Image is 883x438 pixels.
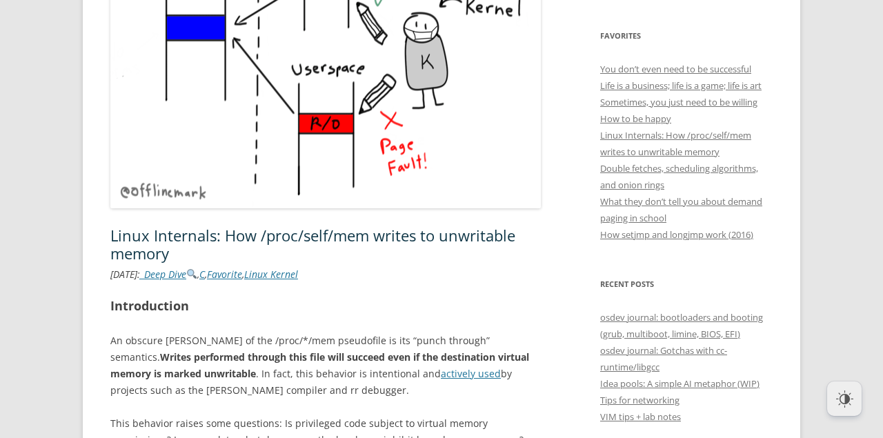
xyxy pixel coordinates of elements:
[110,332,542,399] p: An obscure [PERSON_NAME] of the /proc/*/mem pseudofile is its “punch through” semantics. . In fac...
[207,268,242,281] a: Favorite
[600,28,773,44] h3: Favorites
[600,377,760,390] a: Idea pools: A simple AI metaphor (WIP)
[140,268,197,281] a: _Deep Dive
[441,367,501,380] a: actively used
[600,112,671,125] a: How to be happy
[600,228,753,241] a: How setjmp and longjmp work (2016)
[600,79,762,92] a: Life is a business; life is a game; life is art
[110,268,298,281] i: : , , ,
[110,296,542,316] h2: Introduction
[110,268,137,281] time: [DATE]
[600,344,727,373] a: osdev journal: Gotchas with cc-runtime/libgcc
[600,311,763,340] a: osdev journal: bootloaders and booting (grub, multiboot, limine, BIOS, EFI)
[600,276,773,292] h3: Recent Posts
[600,129,751,158] a: Linux Internals: How /proc/self/mem writes to unwritable memory
[199,268,205,281] a: C
[600,195,762,224] a: What they don’t tell you about demand paging in school
[600,394,679,406] a: Tips for networking
[600,162,758,191] a: Double fetches, scheduling algorithms, and onion rings
[244,268,298,281] a: Linux Kernel
[187,269,197,279] img: 🔍
[110,350,529,380] strong: Writes performed through this file will succeed even if the destination virtual memory is marked ...
[600,63,751,75] a: You don’t even need to be successful
[110,225,515,263] a: Linux Internals: How /proc/self/mem writes to unwritable memory
[600,96,757,108] a: Sometimes, you just need to be willing
[600,410,681,423] a: VIM tips + lab notes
